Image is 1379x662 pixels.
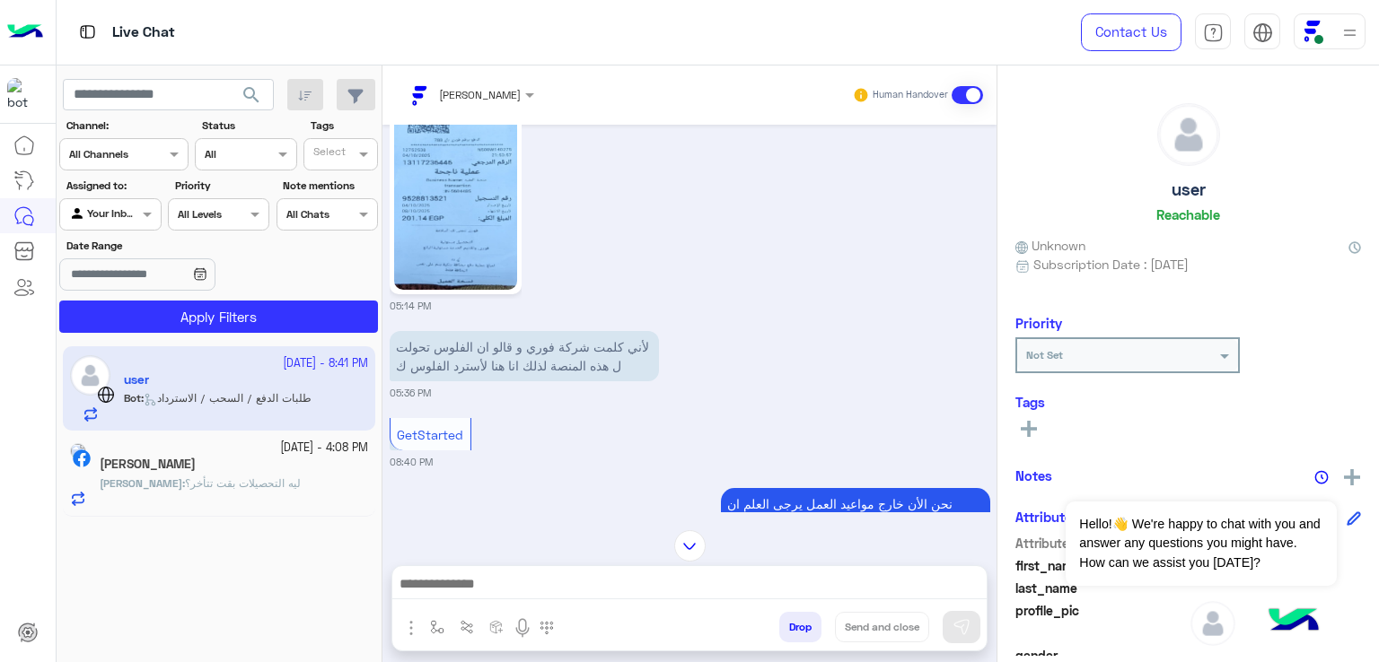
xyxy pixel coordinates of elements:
span: [PERSON_NAME] [439,88,521,101]
span: first_name [1015,556,1187,575]
img: picture [70,443,86,459]
img: send attachment [400,617,422,639]
button: select flow [423,612,452,641]
h6: Tags [1015,394,1361,410]
button: Trigger scenario [452,612,482,641]
img: add [1344,469,1360,485]
label: Priority [175,178,268,194]
img: 171468393613305 [7,78,40,110]
img: defaultAdmin.png [1158,104,1219,165]
span: search [241,84,262,106]
h6: Priority [1015,315,1062,331]
span: Unknown [1015,236,1085,255]
img: send message [953,618,971,636]
img: Facebook [73,449,91,467]
small: [DATE] - 4:08 PM [280,440,368,457]
img: 1759673689287WhatsApp%20Image%202025-10-05%20at%2017%252E14%252E19_96878767.jpg [394,72,517,290]
small: 05:14 PM [390,299,431,313]
p: Live Chat [112,21,175,45]
h6: Notes [1015,467,1052,483]
button: Drop [779,612,821,642]
span: Attribute Name [1015,534,1187,553]
img: send voice note [512,617,533,639]
p: 5/10/2025, 8:40 PM [721,488,990,576]
a: tab [1195,13,1231,51]
img: Trigger scenario [460,620,474,634]
h5: أحمد شوقي [100,457,196,472]
h5: user [1172,179,1206,200]
img: select flow [430,620,444,634]
b: : [100,476,185,490]
label: Channel: [66,118,187,134]
span: Hello!👋 We're happy to chat with you and answer any questions you might have. How can we assist y... [1066,501,1336,586]
img: tab [76,21,99,43]
button: create order [482,612,512,641]
label: Assigned to: [66,178,159,194]
img: Logo [7,13,43,51]
img: hulul-logo.png [1262,590,1325,653]
div: Select [311,144,346,164]
span: GetStarted [397,427,463,442]
span: Subscription Date : [DATE] [1033,255,1189,274]
img: make a call [540,621,554,635]
h6: Attributes [1015,509,1079,525]
label: Tags [311,118,376,134]
span: profile_pic [1015,601,1187,642]
label: Status [202,118,294,134]
label: Date Range [66,238,268,254]
p: 5/10/2025, 5:36 PM [390,331,659,381]
img: profile [1339,22,1361,44]
button: search [230,79,274,118]
img: tab [1203,22,1224,43]
h6: Reachable [1156,206,1220,222]
img: defaultAdmin.png [1190,601,1235,646]
img: userImage [1298,18,1323,43]
img: scroll [674,530,706,562]
small: Human Handover [873,88,948,102]
img: tab [1252,22,1273,43]
label: Note mentions [283,178,375,194]
small: 08:40 PM [390,455,433,469]
small: 05:36 PM [390,386,431,400]
button: Apply Filters [59,301,378,333]
img: create order [489,620,504,634]
span: last_name [1015,579,1187,597]
span: ليه التحصيلات بقت تتأخر؟ [185,476,301,490]
a: Contact Us [1081,13,1181,51]
span: [PERSON_NAME] [100,476,182,490]
button: Send and close [835,612,929,642]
